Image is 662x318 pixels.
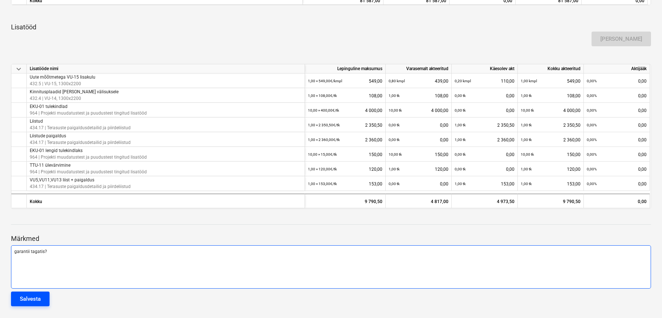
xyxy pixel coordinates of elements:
[389,167,400,171] small: 1,00 tk
[521,162,581,177] div: 120,00
[305,194,386,208] div: 9 790,50
[308,79,342,83] small: 1,00 × 549,00€ / kmpl
[11,292,50,306] button: Salvesta
[308,108,339,112] small: 10,00 × 400,00€ / tk
[389,94,400,98] small: 1,00 tk
[14,65,23,73] span: keyboard_arrow_down
[14,249,47,254] span: garantii tagatis?
[30,183,131,189] p: 434.17 | Terasuste paigaldusdetailid ja piirdeliistud
[584,64,650,73] div: Aktijääk
[587,182,597,186] small: 0,00%
[389,118,448,133] div: 0,00
[455,167,466,171] small: 0,00 tk
[455,162,514,177] div: 0,00
[587,132,647,147] div: 0,00
[521,108,534,112] small: 10,00 tk
[455,79,471,83] small: 0,20 kmpl
[521,182,532,186] small: 1,00 tk
[308,118,382,133] div: 2 350,50
[521,118,581,133] div: 2 350,50
[452,64,518,73] div: Käesolev akt
[386,194,452,208] div: 4 817,00
[308,88,382,103] div: 108,00
[30,74,95,80] p: Uute mõõtmetega VU-15 lisakulu
[455,108,466,112] small: 0,00 tk
[308,182,337,186] small: 1,00 × 153,00€ / tk
[587,152,597,156] small: 0,00%
[389,138,400,142] small: 0,00 tk
[389,132,448,147] div: 0,00
[30,133,131,139] p: Liistude paigaldus
[308,176,382,191] div: 153,00
[455,182,466,186] small: 1,00 tk
[389,162,448,177] div: 120,00
[30,148,147,154] p: EKU-01 lengid tulekindlaks
[455,147,514,162] div: 0,00
[30,139,131,145] p: 434.17 | Terasuste paigaldusdetailid ja piirdeliistud
[305,64,386,73] div: Lepinguline maksumus
[521,88,581,103] div: 108,00
[521,176,581,191] div: 153,00
[455,194,514,209] div: 4 973,50
[308,167,337,171] small: 1,00 × 120,00€ / tk
[455,132,514,147] div: 2 360,00
[455,103,514,118] div: 0,00
[20,294,41,304] div: Salvesta
[27,194,305,208] div: Kokku
[521,94,532,98] small: 1,00 tk
[587,138,597,142] small: 0,00%
[455,176,514,191] div: 153,00
[30,110,147,116] p: 964 | Projekti muudatustest ja puudustest tingitud lisatööd
[587,147,647,162] div: 0,00
[587,123,597,127] small: 0,00%
[521,79,537,83] small: 1,00 kmpl
[625,283,662,318] div: Chat Widget
[587,108,597,112] small: 0,00%
[11,234,651,243] p: Märkmed
[455,152,466,156] small: 0,00 tk
[587,162,647,177] div: 0,00
[308,152,337,156] small: 10,00 × 15,00€ / tk
[587,88,647,103] div: 0,00
[521,147,581,162] div: 150,00
[521,123,532,127] small: 1,00 tk
[455,118,514,133] div: 2 350,50
[587,73,647,88] div: 0,00
[389,147,448,162] div: 150,00
[30,104,147,110] p: EKU-01 tulekindlad
[308,94,337,98] small: 1,00 × 108,00€ / tk
[521,103,581,118] div: 4 000,00
[308,123,340,127] small: 1,00 × 2 350,50€ / tk
[11,23,651,32] p: Lisatööd
[587,176,647,191] div: 0,00
[389,152,402,156] small: 10,00 tk
[30,95,119,101] p: 432.4 | VU-14, 1300x2200
[587,103,647,118] div: 0,00
[308,103,382,118] div: 4 000,00
[30,89,119,95] p: Kinnitusplaadid [PERSON_NAME] välisuksele
[30,177,131,183] p: VU5,VU11,VU13 liist + paigaldus
[455,73,514,88] div: 110,00
[308,147,382,162] div: 150,00
[455,88,514,103] div: 0,00
[30,169,147,175] p: 964 | Projekti muudatustest ja puudustest tingitud lisatööd
[30,154,147,160] p: 964 | Projekti muudatustest ja puudustest tingitud lisatööd
[389,176,448,191] div: 0,00
[584,194,650,208] div: 0,00
[389,108,402,112] small: 10,00 tk
[308,132,382,147] div: 2 360,00
[308,138,340,142] small: 1,00 × 2 360,00€ / tk
[521,167,532,171] small: 1,00 tk
[455,123,466,127] small: 1,00 tk
[308,73,382,88] div: 549,00
[587,94,597,98] small: 0,00%
[30,118,131,124] p: Liistud
[30,124,131,131] p: 434.17 | Terasuste paigaldusdetailid ja piirdeliistud
[30,80,95,87] p: 432.5 | VU-15, 1300x2200
[587,118,647,133] div: 0,00
[389,88,448,103] div: 108,00
[308,162,382,177] div: 120,00
[389,182,400,186] small: 0,00 tk
[518,64,584,73] div: Kokku akteeritud
[587,79,597,83] small: 0,00%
